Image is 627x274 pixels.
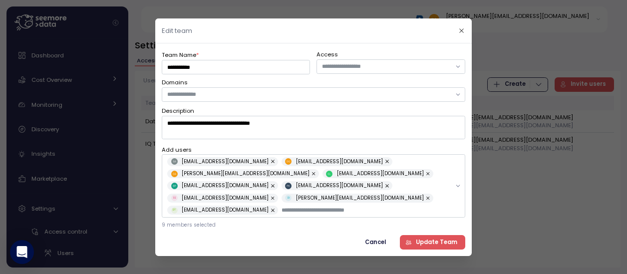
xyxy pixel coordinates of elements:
[357,235,393,249] button: Cancel
[317,50,465,59] label: Access
[286,195,292,201] span: DI
[171,207,178,213] span: DT
[296,157,383,166] span: [EMAIL_ADDRESS][DOMAIN_NAME]
[286,158,292,165] img: 2f4d21e486d3c8d9ec202f9ef399e5f2
[171,195,178,201] span: SE
[171,158,178,165] img: d10b0d45a9e11124a6ce518f55499a10
[286,182,292,189] img: 7b9db31e9354dbe8abca2c75ee0663bd
[182,181,269,190] span: [EMAIL_ADDRESS][DOMAIN_NAME]
[182,157,269,166] span: [EMAIL_ADDRESS][DOMAIN_NAME]
[10,240,34,264] div: Open Intercom Messenger
[296,181,383,190] span: [EMAIL_ADDRESS][DOMAIN_NAME]
[337,169,424,178] span: [EMAIL_ADDRESS][DOMAIN_NAME]
[162,50,199,59] label: Team Name
[296,193,424,202] span: [PERSON_NAME][EMAIL_ADDRESS][DOMAIN_NAME]
[416,235,457,249] span: Update Team
[162,145,465,154] label: Add users
[162,222,465,229] p: 9 members selected
[326,170,333,177] img: 9819483d95bcefcbde6e3c56e1731568
[171,182,178,189] img: 7ad3c78ce95743f3a0c87eed701eacc5
[162,27,192,33] h2: Edit team
[162,107,194,116] label: Description
[365,235,386,249] span: Cancel
[162,78,465,87] label: Domains
[182,193,269,202] span: [EMAIL_ADDRESS][DOMAIN_NAME]
[182,206,269,215] span: [EMAIL_ADDRESS][DOMAIN_NAME]
[171,170,178,177] img: 48afdbe2e260b3f1599ee2f418cb8277
[182,169,310,178] span: [PERSON_NAME][EMAIL_ADDRESS][DOMAIN_NAME]
[400,235,465,249] button: Update Team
